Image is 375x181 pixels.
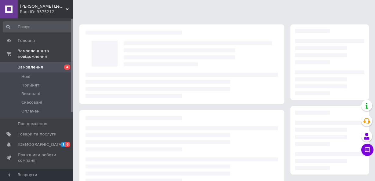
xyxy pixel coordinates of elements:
[65,142,70,147] span: 6
[18,48,73,59] span: Замовлення та повідомлення
[21,74,30,79] span: Нові
[61,142,66,147] span: 1
[21,91,40,97] span: Виконані
[18,65,43,70] span: Замовлення
[3,21,72,32] input: Пошук
[18,142,63,147] span: [DEMOGRAPHIC_DATA]
[20,9,73,15] div: Ваш ID: 3375212
[20,4,66,9] span: Садовий Центр "Садівник"
[18,38,35,43] span: Головна
[18,121,47,127] span: Повідомлення
[361,144,373,156] button: Чат з покупцем
[21,83,40,88] span: Прийняті
[21,109,41,114] span: Оплачені
[64,65,70,70] span: 4
[18,152,56,163] span: Показники роботи компанії
[21,100,42,105] span: Скасовані
[18,131,56,137] span: Товари та послуги
[18,168,34,174] span: Відгуки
